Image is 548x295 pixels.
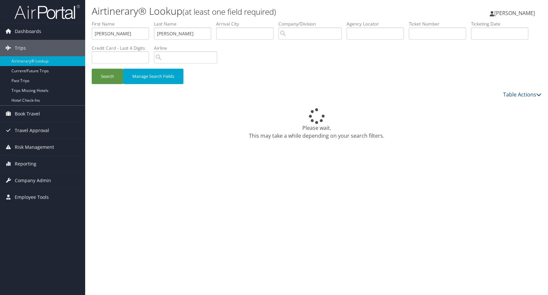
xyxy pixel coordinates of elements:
[15,189,49,205] span: Employee Tools
[15,139,54,155] span: Risk Management
[92,4,391,18] h1: Airtinerary® Lookup
[15,106,40,122] span: Book Travel
[92,21,154,27] label: First Name
[409,21,471,27] label: Ticket Number
[278,21,347,27] label: Company/Division
[15,40,26,56] span: Trips
[154,21,216,27] label: Last Name
[123,69,183,84] button: Manage Search Fields
[494,9,535,17] span: [PERSON_NAME]
[92,69,123,84] button: Search
[14,4,80,20] img: airportal-logo.png
[471,21,533,27] label: Ticketing Date
[15,122,49,139] span: Travel Approval
[15,156,36,172] span: Reporting
[347,21,409,27] label: Agency Locator
[15,172,51,189] span: Company Admin
[216,21,278,27] label: Arrival City
[490,3,541,23] a: [PERSON_NAME]
[15,23,41,40] span: Dashboards
[92,45,154,51] label: Credit Card - Last 4 Digits
[503,91,541,98] a: Table Actions
[92,108,541,140] div: Please wait. This may take a while depending on your search filters.
[154,45,222,51] label: Airline
[182,6,276,17] small: (at least one field required)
